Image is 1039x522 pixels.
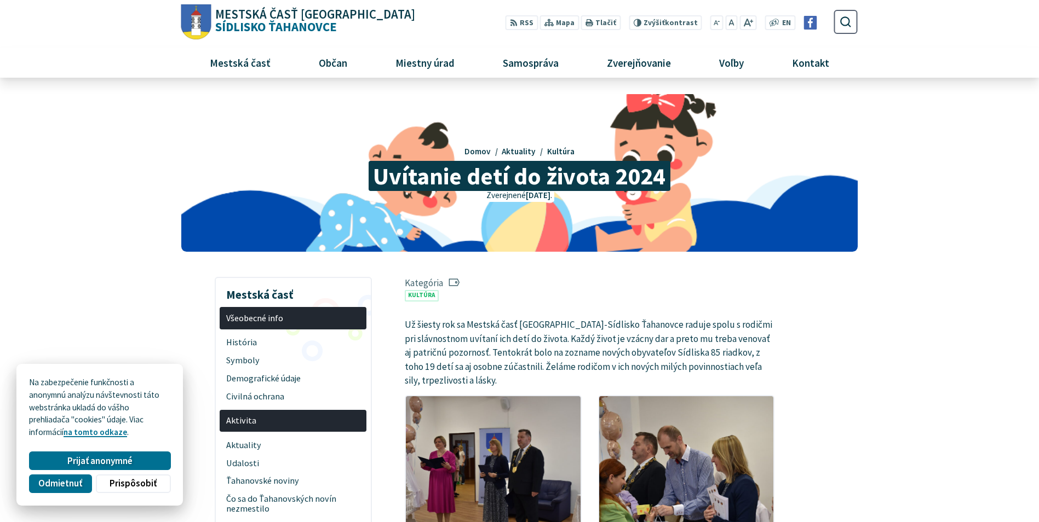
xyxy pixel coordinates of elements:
[715,48,748,77] span: Voľby
[520,18,533,29] span: RSS
[772,48,849,77] a: Kontakt
[540,15,579,30] a: Mapa
[220,490,366,518] a: Čo sa do Ťahanovských novín nezmestilo
[67,455,133,467] span: Prijať anonymné
[483,48,579,77] a: Samospráva
[405,318,774,388] p: Už šiesty rok sa Mestská časť [GEOGRAPHIC_DATA]-Sídlisko Ťahanovce raduje spolu s rodičmi pri slá...
[595,19,616,27] span: Tlačiť
[502,146,536,156] span: Aktuality
[644,19,698,27] span: kontrast
[29,451,170,470] button: Prijať anonymné
[226,490,360,518] span: Čo sa do Ťahanovských novín nezmestilo
[299,48,367,77] a: Občan
[498,48,562,77] span: Samospráva
[226,309,360,327] span: Všeobecné info
[506,15,538,30] a: RSS
[788,48,834,77] span: Kontakt
[526,190,550,200] span: [DATE]
[587,48,691,77] a: Zverejňovanie
[629,15,702,30] button: Zvýšiťkontrast
[64,427,127,437] a: na tomto odkaze
[38,478,82,489] span: Odmietnuť
[464,146,491,156] span: Domov
[581,15,621,30] button: Tlačiť
[556,18,575,29] span: Mapa
[226,412,360,430] span: Aktivita
[782,18,791,29] span: EN
[220,369,366,387] a: Demografické údaje
[779,18,794,29] a: EN
[220,333,366,351] a: História
[739,15,756,30] button: Zväčšiť veľkosť písma
[485,189,554,202] p: Zverejnené .
[226,472,360,490] span: Ťahanovské noviny
[710,15,724,30] button: Zmenšiť veľkosť písma
[226,369,360,387] span: Demografické údaje
[220,454,366,472] a: Udalosti
[220,472,366,490] a: Ťahanovské noviny
[220,387,366,405] a: Civilná ochrana
[405,277,460,289] span: Kategória
[803,16,817,30] img: Prejsť na Facebook stránku
[644,18,665,27] span: Zvýšiť
[464,146,502,156] a: Domov
[220,351,366,369] a: Symboly
[190,48,290,77] a: Mestská časť
[215,8,415,21] span: Mestská časť [GEOGRAPHIC_DATA]
[110,478,157,489] span: Prispôsobiť
[226,387,360,405] span: Civilná ochrana
[220,307,366,329] a: Všeobecné info
[547,146,575,156] a: Kultúra
[181,4,211,40] img: Prejsť na domovskú stránku
[96,474,170,493] button: Prispôsobiť
[405,290,439,301] a: Kultúra
[226,454,360,472] span: Udalosti
[220,280,366,303] h3: Mestská časť
[29,474,91,493] button: Odmietnuť
[226,436,360,454] span: Aktuality
[211,8,416,33] span: Sídlisko Ťahanovce
[205,48,274,77] span: Mestská časť
[725,15,737,30] button: Nastaviť pôvodnú veľkosť písma
[391,48,458,77] span: Miestny úrad
[29,376,170,439] p: Na zabezpečenie funkčnosti a anonymnú analýzu návštevnosti táto webstránka ukladá do vášho prehli...
[220,410,366,432] a: Aktivita
[181,4,415,40] a: Logo Sídlisko Ťahanovce, prejsť na domovskú stránku.
[699,48,764,77] a: Voľby
[369,161,670,191] span: Uvítanie detí do života 2024
[602,48,675,77] span: Zverejňovanie
[375,48,474,77] a: Miestny úrad
[502,146,547,156] a: Aktuality
[314,48,351,77] span: Občan
[226,351,360,369] span: Symboly
[226,333,360,351] span: História
[220,436,366,454] a: Aktuality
